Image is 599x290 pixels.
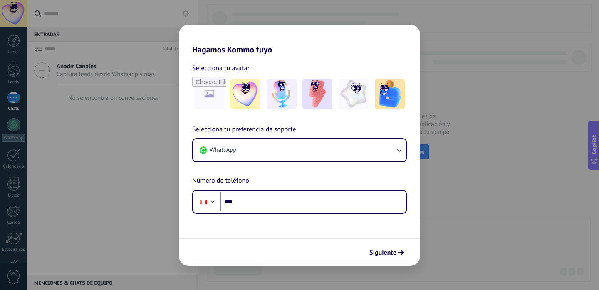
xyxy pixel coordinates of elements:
span: WhatsApp [210,146,236,154]
span: Selecciona tu preferencia de soporte [192,124,296,135]
img: -5.jpeg [375,79,405,109]
img: -2.jpeg [267,79,297,109]
img: -1.jpeg [230,79,260,109]
img: -4.jpeg [339,79,369,109]
img: -3.jpeg [302,79,332,109]
button: Siguiente [366,245,408,260]
span: Selecciona tu avatar [192,63,250,74]
h2: Hagamos Kommo tuyo [179,25,420,55]
span: Número de teléfono [192,176,249,186]
button: WhatsApp [193,139,406,161]
div: Peru: + 51 [196,193,211,211]
span: Siguiente [369,250,396,255]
